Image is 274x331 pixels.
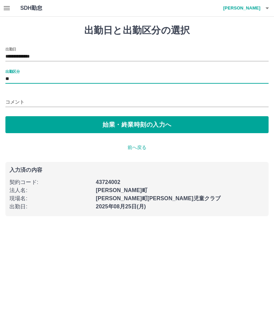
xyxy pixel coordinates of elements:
b: [PERSON_NAME]町 [96,187,147,193]
b: [PERSON_NAME]町[PERSON_NAME]児童クラブ [96,195,221,201]
b: 2025年08月25日(月) [96,204,146,209]
p: 契約コード : [9,178,92,186]
p: 現場名 : [9,194,92,203]
h1: 出勤日と出勤区分の選択 [5,25,269,36]
p: 出勤日 : [9,203,92,211]
p: 入力済の内容 [9,167,265,173]
label: 出勤日 [5,46,16,51]
p: 法人名 : [9,186,92,194]
p: 前へ戻る [5,144,269,151]
b: 43724002 [96,179,120,185]
label: 出勤区分 [5,69,20,74]
button: 始業・終業時刻の入力へ [5,116,269,133]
